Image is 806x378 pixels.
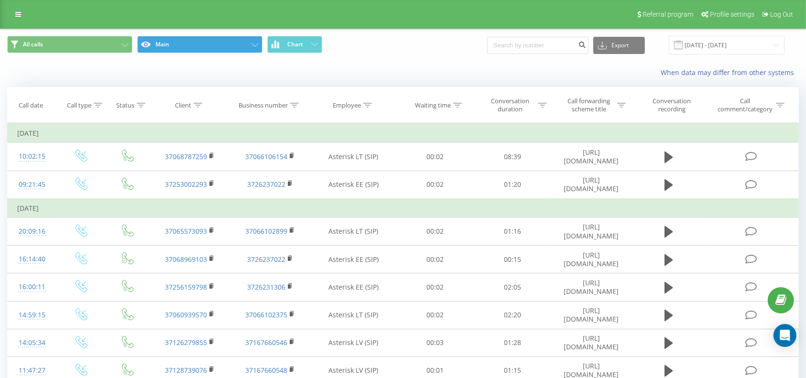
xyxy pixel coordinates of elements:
[770,11,793,18] span: Log Out
[310,246,397,273] td: Asterisk EE (SIP)
[17,250,47,269] div: 16:14:40
[247,180,285,189] a: 3726237022
[710,11,754,18] span: Profile settings
[397,246,474,273] td: 00:02
[8,199,799,218] td: [DATE]
[67,101,91,109] div: Call type
[245,227,287,236] a: 37066102899
[165,152,207,161] a: 37068787259
[397,143,474,171] td: 00:02
[551,246,632,273] td: [URL][DOMAIN_NAME]
[641,97,703,113] div: Conversation recording
[165,338,207,347] a: 37126279855
[474,246,551,273] td: 00:15
[773,324,796,347] div: Open Intercom Messenger
[474,143,551,171] td: 08:39
[175,101,191,109] div: Client
[474,301,551,329] td: 02:20
[718,97,773,113] div: Call comment/category
[17,147,47,166] div: 10:02:15
[551,301,632,329] td: [URL][DOMAIN_NAME]
[551,143,632,171] td: [URL][DOMAIN_NAME]
[137,36,262,53] button: Main
[551,171,632,199] td: [URL][DOMAIN_NAME]
[165,366,207,375] a: 37128739076
[474,329,551,356] td: 01:28
[474,171,551,199] td: 01:20
[310,217,397,245] td: Asterisk LT (SIP)
[397,171,474,199] td: 00:02
[17,222,47,241] div: 20:09:16
[474,273,551,301] td: 02:05
[310,171,397,199] td: Asterisk EE (SIP)
[310,329,397,356] td: Asterisk LV (SIP)
[397,301,474,329] td: 00:02
[310,301,397,329] td: Asterisk LT (SIP)
[333,101,361,109] div: Employee
[287,41,303,48] span: Chart
[247,255,285,264] a: 3726237022
[165,227,207,236] a: 37065573093
[17,175,47,194] div: 09:21:45
[593,37,645,54] button: Export
[310,273,397,301] td: Asterisk EE (SIP)
[397,273,474,301] td: 00:02
[551,273,632,301] td: [URL][DOMAIN_NAME]
[17,334,47,352] div: 14:05:34
[487,37,588,54] input: Search by number
[643,11,693,18] span: Referral program
[551,217,632,245] td: [URL][DOMAIN_NAME]
[661,68,799,77] a: When data may differ from other systems
[267,36,322,53] button: Chart
[245,338,287,347] a: 37167660546
[415,101,451,109] div: Waiting time
[116,101,134,109] div: Status
[23,41,43,48] span: All calls
[165,255,207,264] a: 37068969103
[310,143,397,171] td: Asterisk LT (SIP)
[247,282,285,292] a: 3726231306
[165,310,207,319] a: 37060939570
[245,366,287,375] a: 37167660548
[245,310,287,319] a: 37066102375
[17,278,47,296] div: 16:00:11
[17,306,47,324] div: 14:59:15
[7,36,132,53] button: All calls
[165,180,207,189] a: 37253002293
[551,329,632,356] td: [URL][DOMAIN_NAME]
[485,97,536,113] div: Conversation duration
[8,124,799,143] td: [DATE]
[397,329,474,356] td: 00:03
[564,97,615,113] div: Call forwarding scheme title
[397,217,474,245] td: 00:02
[474,217,551,245] td: 01:16
[165,282,207,292] a: 37256159798
[245,152,287,161] a: 37066106154
[239,101,288,109] div: Business number
[19,101,43,109] div: Call date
